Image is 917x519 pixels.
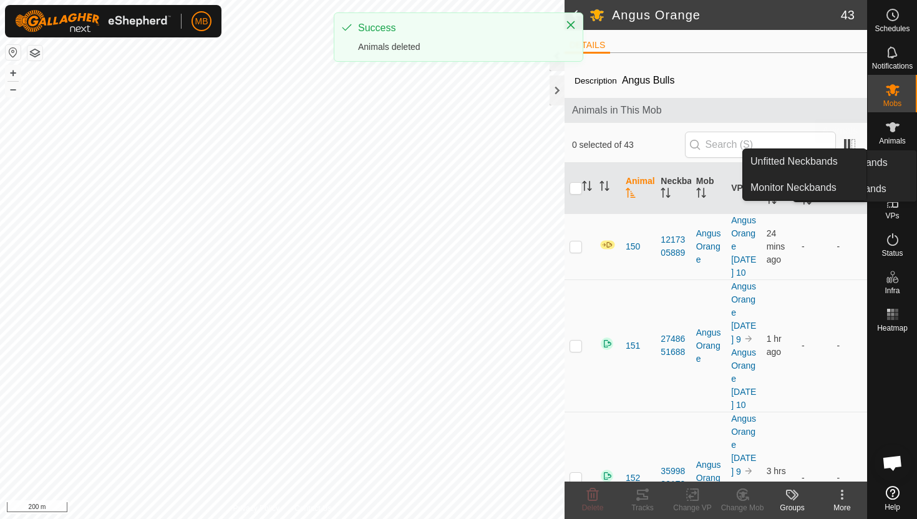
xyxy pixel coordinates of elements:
img: returning on [599,336,614,351]
div: Animals deleted [358,41,553,54]
a: Angus Orange [DATE] 10 [731,215,756,278]
p-sorticon: Activate to sort [626,190,636,200]
span: 151 [626,339,640,352]
div: Open chat [874,444,911,482]
div: Angus Orange [696,326,721,366]
th: Animal [621,163,656,214]
button: – [6,82,21,97]
h2: Angus Orange [612,7,841,22]
p-sorticon: Activate to sort [767,196,777,206]
button: Map Layers [27,46,42,61]
label: Description [575,76,617,85]
div: Groups [767,502,817,513]
span: 152 [626,472,640,485]
div: 3599839172 [661,465,686,491]
span: 10 Oct 2025, 4:12 am [767,466,786,489]
div: More [817,502,867,513]
p-sorticon: Activate to sort [582,183,592,193]
img: returning on [599,468,614,483]
span: 0 selected of 43 [572,138,685,152]
button: Close [562,16,580,34]
th: VP [726,163,761,214]
p-sorticon: Activate to sort [802,196,812,206]
span: Help [885,503,900,511]
span: Unfitted Neckbands [750,154,838,169]
div: Change VP [667,502,717,513]
td: - [832,279,867,412]
span: Status [881,250,903,257]
td: - [797,213,832,279]
a: Unfitted Neckbands [743,149,866,174]
a: Privacy Policy [233,503,279,514]
a: Contact Us [294,503,331,514]
p-sorticon: Activate to sort [661,190,671,200]
img: to [744,334,754,344]
div: 2748651688 [661,332,686,359]
span: 10 Oct 2025, 7:01 am [767,228,785,264]
span: Monitor Neckbands [750,180,837,195]
span: Notifications [872,62,913,70]
th: Mob [691,163,726,214]
a: Angus Orange [DATE] 9 [731,281,756,344]
div: Change Mob [717,502,767,513]
span: VPs [885,212,899,220]
span: Delete [582,503,604,512]
span: Animals [879,137,906,145]
img: Gallagher Logo [15,10,171,32]
p-sorticon: Activate to sort [599,183,609,193]
span: Schedules [875,25,910,32]
span: Mobs [883,100,901,107]
div: Tracks [618,502,667,513]
span: Animals in This Mob [572,103,860,118]
span: 150 [626,240,640,253]
td: - [832,213,867,279]
a: Angus Orange [DATE] 9 [731,414,756,477]
div: Success [358,21,553,36]
p-sorticon: Activate to sort [696,190,706,200]
div: 1217305889 [661,233,686,259]
span: Infra [885,287,900,294]
a: Angus Orange [DATE] 10 [731,347,756,410]
a: Help [868,481,917,516]
li: DETAILS [565,39,610,54]
span: Heatmap [877,324,908,332]
a: Monitor Neckbands [743,175,866,200]
span: 10 Oct 2025, 6:26 am [767,334,782,357]
img: In Progress [599,240,616,250]
td: - [797,279,832,412]
button: Reset Map [6,45,21,60]
input: Search (S) [685,132,836,158]
span: Angus Bulls [617,70,680,90]
div: Angus Orange [696,458,721,498]
div: Angus Orange [696,227,721,266]
button: + [6,65,21,80]
th: Neckband [656,163,691,214]
span: 43 [841,6,855,24]
img: to [744,466,754,476]
span: MB [195,15,208,28]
